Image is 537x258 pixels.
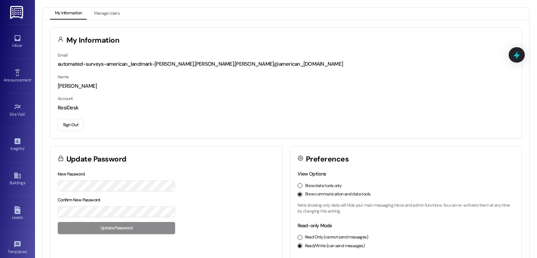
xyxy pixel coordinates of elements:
label: Read-only Mode [298,222,332,229]
button: Sign Out [58,119,84,131]
div: automated-surveys-american_landmark-[PERSON_NAME].[PERSON_NAME].[PERSON_NAME]@american_[DOMAIN_NAME] [58,60,514,68]
button: Manage Users [89,8,124,20]
a: Insights • [3,135,31,154]
label: Email [58,52,67,58]
a: Site Visit • [3,101,31,120]
span: • [27,248,28,253]
img: ResiDesk Logo [10,6,24,19]
span: • [25,111,26,116]
p: Note: showing only data will hide your main messaging inbox and admin functions. You can re-activ... [298,202,515,215]
a: Templates • [3,238,31,257]
label: Read Only (cannot send messages) [305,234,368,241]
a: Buildings [3,170,31,188]
label: Name [58,74,69,80]
div: ResiDesk [58,104,514,112]
span: • [31,77,32,81]
label: Show communication and data tools [305,191,371,198]
div: [PERSON_NAME] [58,83,514,90]
a: Inbox [3,32,31,51]
h3: Preferences [306,156,349,163]
label: New Password [58,171,85,177]
span: • [24,145,25,150]
label: Confirm New Password [58,197,100,203]
label: Account [58,96,73,101]
h3: Update Password [66,156,127,163]
h3: My Information [66,37,120,44]
a: Leads [3,204,31,223]
label: Read/Write (can send messages) [305,243,365,249]
label: View Options [298,171,326,177]
label: Show data tools only [305,183,342,189]
button: My Information [50,8,87,20]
